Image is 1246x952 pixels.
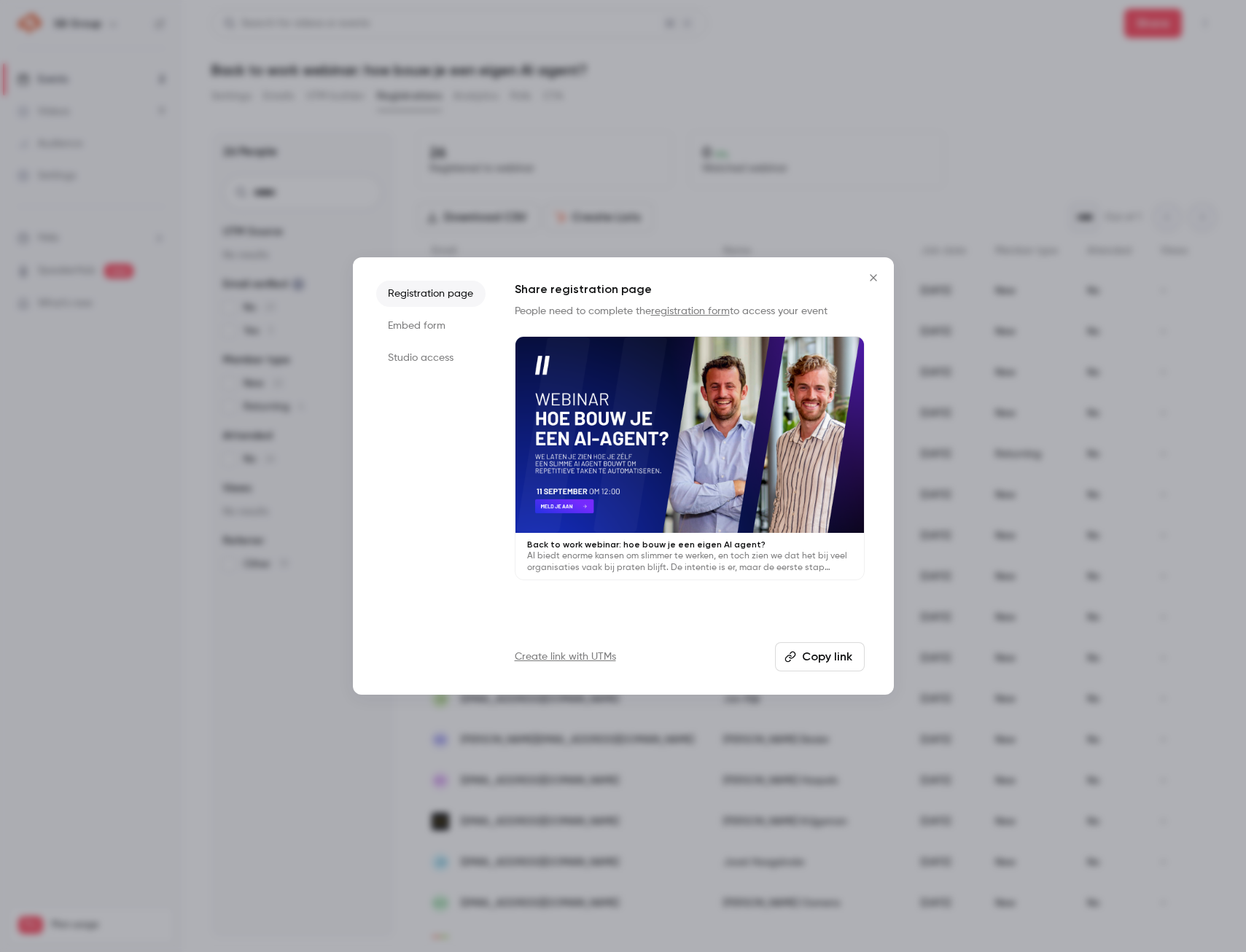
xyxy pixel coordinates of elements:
h1: Share registration page [515,281,865,298]
button: Copy link [775,642,865,671]
p: People need to complete the to access your event [515,304,865,319]
li: Studio access [376,345,486,371]
p: Back to work webinar: hoe bouw je een eigen AI agent? [527,539,852,550]
li: Embed form [376,313,486,339]
button: Close [859,263,888,292]
a: registration form [651,306,730,316]
a: Create link with UTMs [515,649,616,664]
a: Back to work webinar: hoe bouw je een eigen AI agent?AI biedt enorme kansen om slimmer te werken,... [515,336,865,580]
li: Registration page [376,281,486,307]
p: AI biedt enorme kansen om slimmer te werken, en toch zien we dat het bij veel organisaties vaak b... [527,550,852,574]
